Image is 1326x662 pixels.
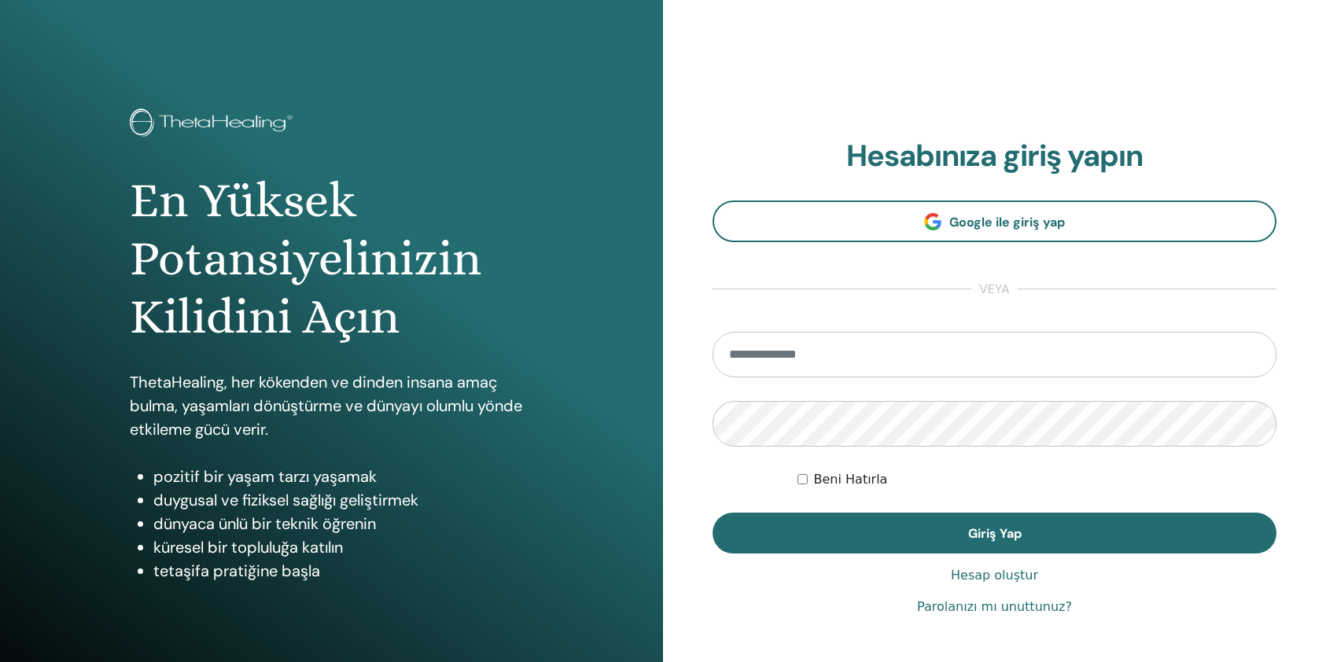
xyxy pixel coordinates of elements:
[713,200,1276,242] a: Google ile giriş yap
[130,370,532,441] p: ThetaHealing, her kökenden ve dinden insana amaç bulma, yaşamları dönüştürme ve dünyayı olumlu yö...
[153,512,532,535] li: dünyaca ünlü bir teknik öğrenin
[917,598,1072,616] a: Parolanızı mı unuttunuz?
[971,280,1018,299] span: veya
[153,559,532,583] li: tetaşifa pratiğine başla
[797,470,1276,489] div: Keep me authenticated indefinitely or until I manually logout
[713,138,1276,175] h2: Hesabınıza giriş yapın
[713,513,1276,554] button: Giriş Yap
[814,470,888,489] label: Beni Hatırla
[153,535,532,559] li: küresel bir topluluğa katılın
[951,566,1038,585] a: Hesap oluştur
[153,488,532,512] li: duygusal ve fiziksel sağlığı geliştirmek
[153,465,532,488] li: pozitif bir yaşam tarzı yaşamak
[949,214,1065,230] span: Google ile giriş yap
[130,171,532,347] h1: En Yüksek Potansiyelinizin Kilidini Açın
[968,525,1022,542] span: Giriş Yap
